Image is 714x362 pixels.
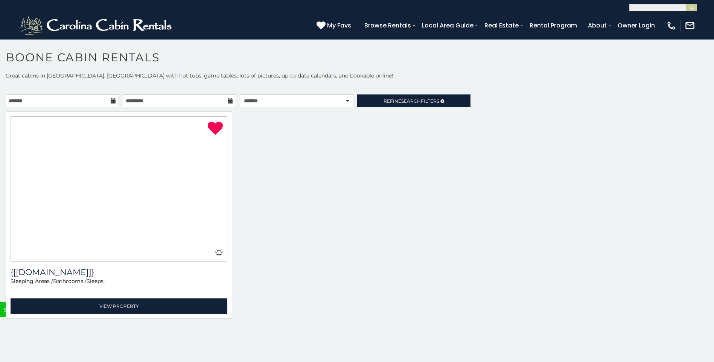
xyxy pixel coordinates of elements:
a: Rental Program [526,19,581,32]
div: Sleeping Areas / Bathrooms / Sleeps: [11,277,227,297]
a: Owner Login [614,19,659,32]
a: View Property [11,298,227,314]
img: mail-regular-white.png [685,20,695,31]
span: Refine Filters [384,98,439,104]
span: My Favs [327,21,351,30]
a: Real Estate [481,19,522,32]
a: About [584,19,610,32]
a: Local Area Guide [418,19,477,32]
img: phone-regular-white.png [666,20,677,31]
a: Remove from favorites [208,121,223,137]
img: White-1-2.png [19,14,175,37]
a: RefineSearchFilters [357,94,470,107]
a: My Favs [317,21,353,30]
h3: {[getUnitName(property)]} [11,267,227,277]
a: Browse Rentals [361,19,415,32]
span: Search [401,98,421,104]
